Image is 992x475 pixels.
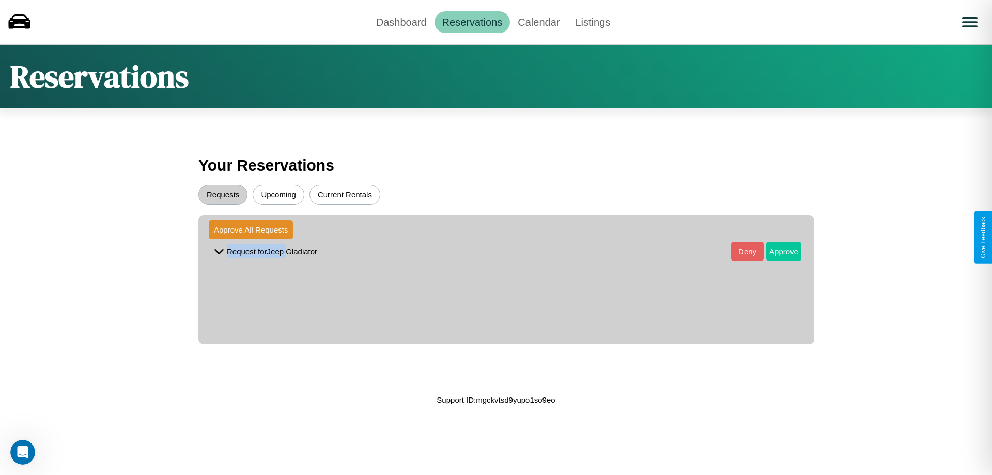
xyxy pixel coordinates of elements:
button: Approve All Requests [209,220,293,239]
button: Upcoming [253,185,304,205]
a: Dashboard [368,11,435,33]
p: Support ID: mgckvtsd9yupo1so9eo [437,393,555,407]
iframe: Intercom live chat [10,440,35,465]
p: Request for Jeep Gladiator [227,244,317,258]
button: Open menu [955,8,984,37]
button: Current Rentals [309,185,380,205]
a: Calendar [510,11,567,33]
button: Requests [198,185,247,205]
a: Listings [567,11,618,33]
button: Deny [731,242,764,261]
div: Give Feedback [980,217,987,258]
h1: Reservations [10,55,189,98]
button: Approve [766,242,801,261]
h3: Your Reservations [198,151,794,179]
a: Reservations [435,11,510,33]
